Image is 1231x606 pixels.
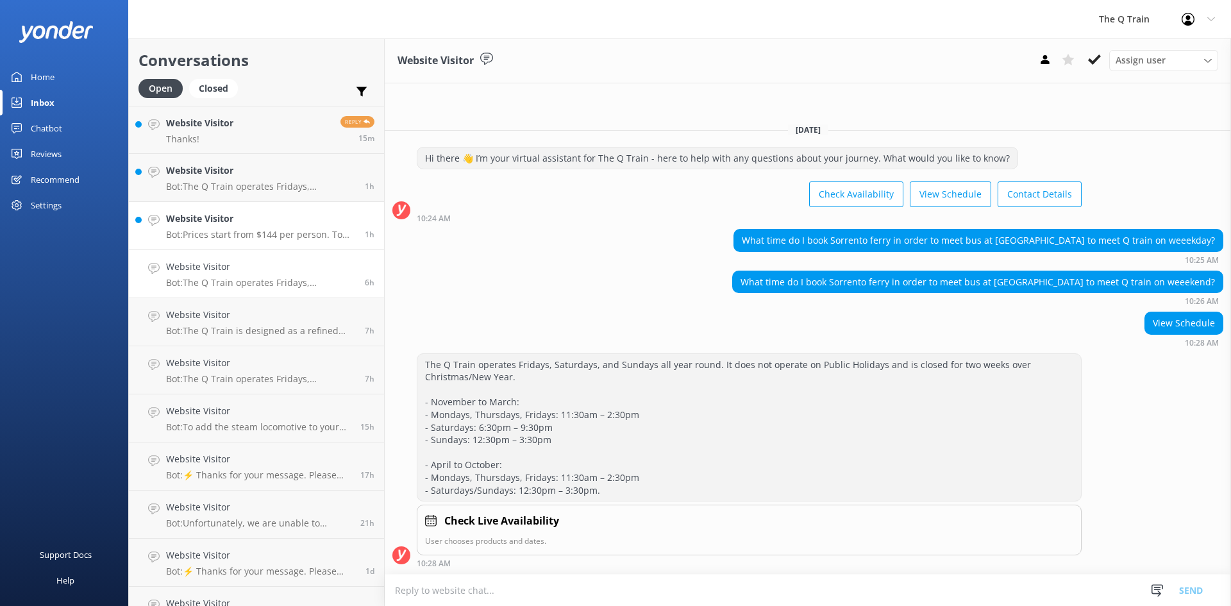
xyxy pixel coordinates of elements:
p: User chooses products and dates. [425,535,1073,547]
a: Website VisitorBot:Prices start from $144 per person. To explore current pricing and inclusions, ... [129,202,384,250]
span: 03:18pm 18-Aug-2025 (UTC +10:00) Australia/Sydney [365,229,374,240]
span: 09:28am 18-Aug-2025 (UTC +10:00) Australia/Sydney [365,373,374,384]
div: Inbox [31,90,54,115]
p: Bot: The Q Train operates Fridays, Saturdays, and Sundays all year round, except on Public Holida... [166,373,355,385]
h4: Website Visitor [166,260,355,274]
a: Website VisitorBot:The Q Train is designed as a refined dining experience for adults, and small c... [129,298,384,346]
p: Bot: Prices start from $144 per person. To explore current pricing and inclusions, please visit [... [166,229,355,240]
div: Reviews [31,141,62,167]
h4: Website Visitor [166,308,355,322]
h2: Conversations [138,48,374,72]
img: yonder-white-logo.png [19,21,93,42]
div: Closed [189,79,238,98]
span: 10:28am 18-Aug-2025 (UTC +10:00) Australia/Sydney [365,277,374,288]
a: Closed [189,81,244,95]
span: 07:35pm 17-Aug-2025 (UTC +10:00) Australia/Sydney [360,518,374,528]
p: Bot: The Q Train is designed as a refined dining experience for adults, and small children may on... [166,325,355,337]
strong: 10:28 AM [1185,339,1219,347]
span: Assign user [1116,53,1166,67]
span: Reply [340,116,374,128]
h4: Website Visitor [166,500,351,514]
h4: Website Visitor [166,356,355,370]
div: Recommend [31,167,80,192]
a: Website VisitorBot:The Q Train operates Fridays, Saturdays, and Sundays all year round, except on... [129,346,384,394]
p: Bot: To add the steam locomotive to your booking, please ensure your travel date aligns with the ... [166,421,351,433]
p: Bot: Unfortunately, we are unable to provide Halal-friendly meals as we have not yet found a loca... [166,518,351,529]
button: Check Availability [809,181,903,207]
a: Website VisitorBot:To add the steam locomotive to your booking, please ensure your travel date al... [129,394,384,442]
h4: Website Visitor [166,212,355,226]
a: Open [138,81,189,95]
p: Bot: The Q Train operates Fridays, Saturdays, and Sundays all year round, except on Public Holida... [166,181,355,192]
strong: 10:25 AM [1185,257,1219,264]
h4: Website Visitor [166,548,356,562]
h4: Website Visitor [166,452,351,466]
a: Website VisitorBot:Unfortunately, we are unable to provide Halal-friendly meals as we have not ye... [129,491,384,539]
div: 10:25am 18-Aug-2025 (UTC +10:00) Australia/Sydney [733,255,1223,264]
h4: Website Visitor [166,164,355,178]
div: Help [56,568,74,593]
a: Website VisitorBot:The Q Train operates Fridays, Saturdays, and Sundays all year round, except on... [129,154,384,202]
div: The Q Train operates Fridays, Saturdays, and Sundays all year round. It does not operate on Publi... [417,354,1081,501]
strong: 10:26 AM [1185,298,1219,305]
a: Website VisitorThanks!Reply15m [129,106,384,154]
div: 10:24am 18-Aug-2025 (UTC +10:00) Australia/Sydney [417,214,1082,223]
span: [DATE] [788,124,828,135]
span: 03:38pm 18-Aug-2025 (UTC +10:00) Australia/Sydney [365,181,374,192]
div: Settings [31,192,62,218]
p: Bot: ⚡ Thanks for your message. Please contact us on the form below so we can answer you question. [166,566,356,577]
div: Assign User [1109,50,1218,71]
a: Website VisitorBot:The Q Train operates Fridays, Saturdays, and Sundays all year round. It does n... [129,250,384,298]
p: Bot: The Q Train operates Fridays, Saturdays, and Sundays all year round. It does not operate on ... [166,277,355,289]
a: Website VisitorBot:⚡ Thanks for your message. Please contact us on the form below so we can answe... [129,442,384,491]
div: Support Docs [40,542,92,568]
div: 10:26am 18-Aug-2025 (UTC +10:00) Australia/Sydney [732,296,1223,305]
p: Bot: ⚡ Thanks for your message. Please contact us on the form below so we can answer you question. [166,469,351,481]
span: 09:36am 18-Aug-2025 (UTC +10:00) Australia/Sydney [365,325,374,336]
strong: 10:24 AM [417,215,451,223]
a: Website VisitorBot:⚡ Thanks for your message. Please contact us on the form below so we can answe... [129,539,384,587]
button: Contact Details [998,181,1082,207]
div: What time do I book Sorrento ferry in order to meet bus at [GEOGRAPHIC_DATA] to meet Q train on w... [734,230,1223,251]
span: 11:51pm 17-Aug-2025 (UTC +10:00) Australia/Sydney [360,469,374,480]
p: Thanks! [166,133,233,145]
h3: Website Visitor [398,53,474,69]
div: Hi there 👋 I’m your virtual assistant for The Q Train - here to help with any questions about you... [417,147,1017,169]
button: View Schedule [910,181,991,207]
h4: Check Live Availability [444,513,559,530]
div: 10:28am 18-Aug-2025 (UTC +10:00) Australia/Sydney [1144,338,1223,347]
h4: Website Visitor [166,404,351,418]
strong: 10:28 AM [417,560,451,568]
div: Chatbot [31,115,62,141]
span: 03:41pm 17-Aug-2025 (UTC +10:00) Australia/Sydney [365,566,374,577]
div: Home [31,64,54,90]
div: What time do I book Sorrento ferry in order to meet bus at [GEOGRAPHIC_DATA] to meet Q train on w... [733,271,1223,293]
span: 12:59am 18-Aug-2025 (UTC +10:00) Australia/Sydney [360,421,374,432]
div: Open [138,79,183,98]
div: 10:28am 18-Aug-2025 (UTC +10:00) Australia/Sydney [417,559,1082,568]
h4: Website Visitor [166,116,233,130]
span: 04:42pm 18-Aug-2025 (UTC +10:00) Australia/Sydney [358,133,374,144]
div: View Schedule [1145,312,1223,334]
